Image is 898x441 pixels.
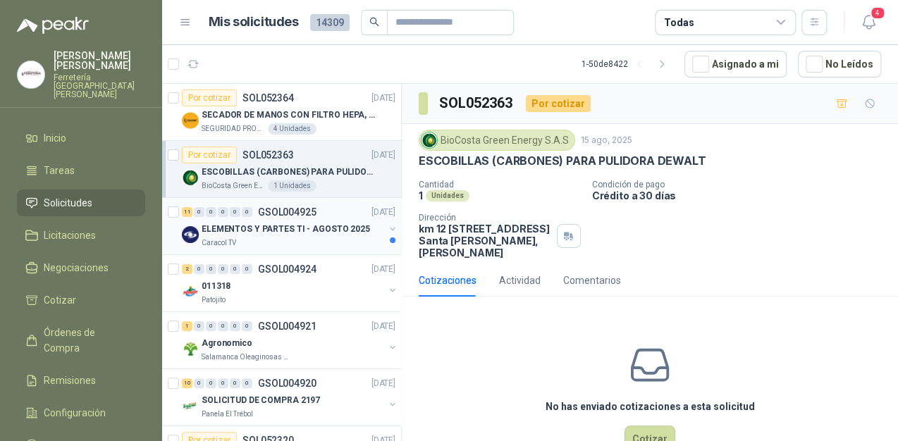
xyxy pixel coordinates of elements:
[242,150,294,160] p: SOL052363
[202,394,320,407] p: SOLICITUD DE COMPRA 2197
[182,169,199,186] img: Company Logo
[17,254,145,281] a: Negociaciones
[162,84,401,141] a: Por cotizarSOL052364[DATE] Company LogoSECADOR DE MANOS CON FILTRO HEPA, SECADO RAPIDOSEGURIDAD P...
[242,93,294,103] p: SOL052364
[258,264,316,274] p: GSOL004924
[44,373,96,388] span: Remisiones
[242,321,252,331] div: 0
[182,283,199,300] img: Company Logo
[202,294,226,306] p: Patojito
[17,125,145,151] a: Inicio
[17,367,145,394] a: Remisiones
[526,95,591,112] div: Por cotizar
[182,207,192,217] div: 11
[182,147,237,163] div: Por cotizar
[371,206,395,219] p: [DATE]
[230,321,240,331] div: 0
[426,190,469,201] div: Unidades
[202,409,253,420] p: Panela El Trébol
[546,399,755,414] h3: No has enviado cotizaciones a esta solicitud
[419,154,706,168] p: ESCOBILLAS (CARBONES) PARA PULIDORA DEWALT
[182,261,398,306] a: 2 0 0 0 0 0 GSOL004924[DATE] Company Logo011318Patojito
[371,377,395,390] p: [DATE]
[17,222,145,249] a: Licitaciones
[582,53,673,75] div: 1 - 50 de 8422
[17,287,145,313] a: Cotizar
[419,180,581,190] p: Cantidad
[17,157,145,184] a: Tareas
[44,163,75,178] span: Tareas
[419,273,476,288] div: Cotizaciones
[563,273,621,288] div: Comentarios
[182,375,398,420] a: 10 0 0 0 0 0 GSOL004920[DATE] Company LogoSOLICITUD DE COMPRA 2197Panela El Trébol
[18,61,44,88] img: Company Logo
[371,263,395,276] p: [DATE]
[218,207,228,217] div: 0
[182,397,199,414] img: Company Logo
[419,190,423,201] p: 1
[230,378,240,388] div: 0
[242,378,252,388] div: 0
[182,321,192,331] div: 1
[162,141,401,198] a: Por cotizarSOL052363[DATE] Company LogoESCOBILLAS (CARBONES) PARA PULIDORA DEWALTBioCosta Green E...
[369,17,379,27] span: search
[684,51,787,77] button: Asignado a mi
[17,17,89,34] img: Logo peakr
[182,264,192,274] div: 2
[202,223,370,236] p: ELEMENTOS Y PARTES TI - AGOSTO 2025
[592,190,892,201] p: Crédito a 30 días
[202,166,377,179] p: ESCOBILLAS (CARBONES) PARA PULIDORA DEWALT
[419,223,551,259] p: km 12 [STREET_ADDRESS] Santa [PERSON_NAME] , [PERSON_NAME]
[206,378,216,388] div: 0
[206,264,216,274] div: 0
[242,207,252,217] div: 0
[419,130,575,151] div: BioCosta Green Energy S.A.S
[592,180,892,190] p: Condición de pago
[258,321,316,331] p: GSOL004921
[422,132,437,148] img: Company Logo
[194,207,204,217] div: 0
[242,264,252,274] div: 0
[218,264,228,274] div: 0
[182,318,398,363] a: 1 0 0 0 0 0 GSOL004921[DATE] Company LogoAgronomicoSalamanca Oleaginosas SAS
[182,340,199,357] img: Company Logo
[202,123,265,135] p: SEGURIDAD PROVISER LTDA
[310,14,350,31] span: 14309
[202,237,236,249] p: Caracol TV
[206,321,216,331] div: 0
[202,337,252,350] p: Agronomico
[44,405,106,421] span: Configuración
[439,92,515,114] h3: SOL052363
[17,399,145,426] a: Configuración
[44,130,66,146] span: Inicio
[54,73,145,99] p: Ferretería [GEOGRAPHIC_DATA][PERSON_NAME]
[44,325,132,356] span: Órdenes de Compra
[194,321,204,331] div: 0
[182,89,237,106] div: Por cotizar
[371,149,395,162] p: [DATE]
[371,92,395,105] p: [DATE]
[209,12,299,32] h1: Mis solicitudes
[17,190,145,216] a: Solicitudes
[258,378,316,388] p: GSOL004920
[664,15,694,30] div: Todas
[230,207,240,217] div: 0
[230,264,240,274] div: 0
[419,213,551,223] p: Dirección
[182,112,199,129] img: Company Logo
[798,51,881,77] button: No Leídos
[44,228,96,243] span: Licitaciones
[202,352,290,363] p: Salamanca Oleaginosas SAS
[182,378,192,388] div: 10
[44,195,92,211] span: Solicitudes
[218,378,228,388] div: 0
[268,123,316,135] div: 4 Unidades
[182,204,398,249] a: 11 0 0 0 0 0 GSOL004925[DATE] Company LogoELEMENTOS Y PARTES TI - AGOSTO 2025Caracol TV
[856,10,881,35] button: 4
[202,108,377,122] p: SECADOR DE MANOS CON FILTRO HEPA, SECADO RAPIDO
[258,207,316,217] p: GSOL004925
[194,264,204,274] div: 0
[206,207,216,217] div: 0
[44,292,76,308] span: Cotizar
[202,180,265,192] p: BioCosta Green Energy S.A.S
